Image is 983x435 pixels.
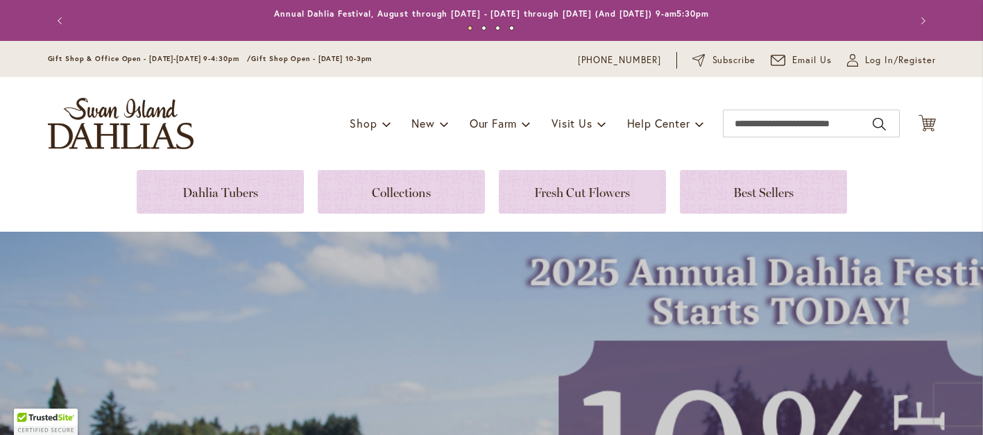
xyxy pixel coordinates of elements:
[865,53,936,67] span: Log In/Register
[48,7,76,35] button: Previous
[350,116,377,130] span: Shop
[792,53,832,67] span: Email Us
[712,53,756,67] span: Subscribe
[908,7,936,35] button: Next
[481,26,486,31] button: 2 of 4
[274,8,709,19] a: Annual Dahlia Festival, August through [DATE] - [DATE] through [DATE] (And [DATE]) 9-am5:30pm
[847,53,936,67] a: Log In/Register
[411,116,434,130] span: New
[470,116,517,130] span: Our Farm
[48,98,194,149] a: store logo
[495,26,500,31] button: 3 of 4
[692,53,755,67] a: Subscribe
[627,116,690,130] span: Help Center
[48,54,252,63] span: Gift Shop & Office Open - [DATE]-[DATE] 9-4:30pm /
[552,116,592,130] span: Visit Us
[251,54,372,63] span: Gift Shop Open - [DATE] 10-3pm
[771,53,832,67] a: Email Us
[509,26,514,31] button: 4 of 4
[468,26,472,31] button: 1 of 4
[578,53,662,67] a: [PHONE_NUMBER]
